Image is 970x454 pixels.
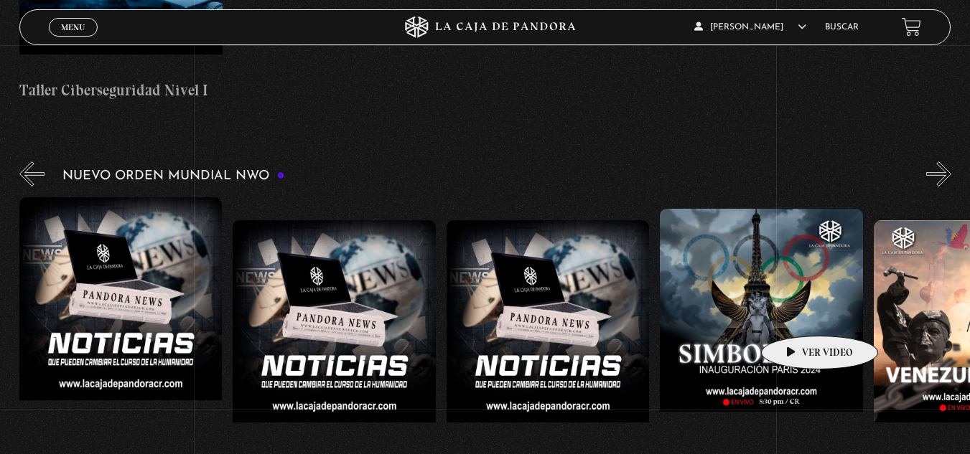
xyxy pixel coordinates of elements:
h3: Nuevo Orden Mundial NWO [62,169,285,183]
span: Menu [61,23,85,32]
h4: Taller Ciberseguridad Nivel I [19,79,223,102]
button: Previous [19,161,45,186]
span: Cerrar [56,34,90,44]
a: Buscar [825,23,859,32]
a: View your shopping cart [902,17,921,37]
span: [PERSON_NAME] [694,23,806,32]
button: Next [926,161,951,186]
